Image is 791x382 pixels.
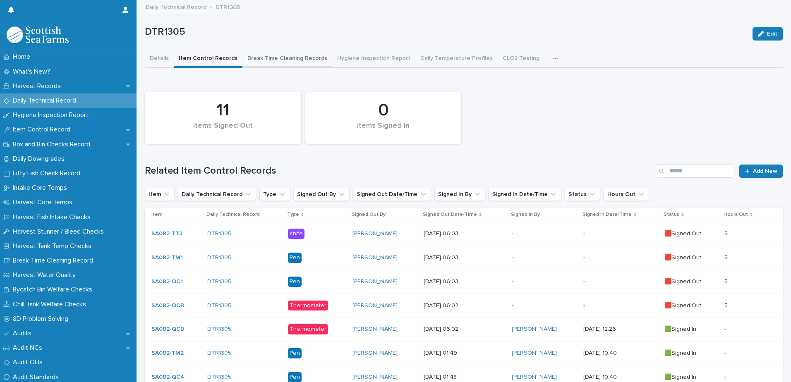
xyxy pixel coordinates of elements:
button: Details [145,50,174,68]
p: Type [287,210,299,219]
p: - [512,278,576,285]
a: SA082-QC1 [151,278,183,285]
p: 🟩Signed In [664,326,718,333]
a: DTR1305 [207,350,231,357]
p: Audit NCs [10,344,49,352]
h1: Related Item Control Records [145,165,652,177]
p: Home [10,53,37,61]
p: Harvest Records [10,82,67,90]
p: Bycatch Bin Welfare Checks [10,286,99,294]
a: DTR1305 [207,278,231,285]
p: Audit Standards [10,373,65,381]
p: 🟥Signed Out [664,254,718,261]
p: - [724,348,728,357]
p: Box and Bin Checks Record [10,141,97,148]
div: Search [656,165,734,178]
p: - [583,230,658,237]
a: SA082-TM1 [151,254,183,261]
button: Signed In By [434,188,485,201]
p: Daily Downgrades [10,155,71,163]
p: Signed In Date/Time [582,210,632,219]
p: - [512,302,576,309]
div: Thermometer [288,301,328,311]
a: [PERSON_NAME] [352,230,398,237]
p: DTR1305 [145,26,746,38]
img: mMrefqRFQpe26GRNOUkG [7,26,69,43]
a: DTR1305 [207,302,231,309]
tr: SA082-TT3 DTR1305 Knife[PERSON_NAME] [DATE] 06:03--🟥Signed Out55 [145,222,783,246]
p: Status [664,210,679,219]
button: Daily Temperature Profiles [415,50,498,68]
p: - [724,372,728,381]
tr: SA082-TM2 DTR1305 Pen[PERSON_NAME] [DATE] 01:49[PERSON_NAME] [DATE] 10:40🟩Signed In-- [145,341,783,365]
span: Add New [753,168,777,174]
p: [DATE] 06:02 [424,302,505,309]
p: 🟩Signed In [664,374,718,381]
p: Chill Tank Welfare Checks [10,301,93,308]
p: - [583,302,658,309]
p: Harvest Water Quality [10,271,82,279]
p: - [583,278,658,285]
p: [DATE] 10:40 [583,374,658,381]
button: Break Time Cleaning Records [242,50,332,68]
a: SA082-QC4 [151,374,184,381]
tr: SA082-QC1 DTR1305 Pen[PERSON_NAME] [DATE] 06:03--🟥Signed Out55 [145,270,783,294]
button: Signed In Date/Time [489,188,561,201]
a: [PERSON_NAME] [512,326,557,333]
div: Items Signed In [319,122,448,139]
span: Edit [767,31,777,37]
p: Intake Core Temps [10,184,74,192]
p: Audit OFIs [10,358,49,366]
div: 11 [159,100,287,121]
button: Signed Out Date/Time [353,188,431,201]
p: Harvest Tank Temp Checks [10,242,98,250]
tr: SA082-TM1 DTR1305 Pen[PERSON_NAME] [DATE] 06:03--🟥Signed Out55 [145,246,783,270]
p: Signed Out Date/Time [423,210,477,219]
a: SA082-TM2 [151,350,184,357]
p: [DATE] 06:02 [424,326,505,333]
button: Hours Out [604,188,649,201]
p: [DATE] 01:49 [424,350,505,357]
button: Hygiene Inspection Report [332,50,415,68]
p: [DATE] 06:03 [424,230,505,237]
a: Add New [739,165,783,178]
tr: SA082-QCB DTR1305 Thermometer[PERSON_NAME] [DATE] 06:02--🟥Signed Out55 [145,294,783,318]
p: Fifty Fish Check Record [10,170,87,177]
p: [DATE] 12:26 [583,326,658,333]
button: Signed Out By [293,188,350,201]
p: 🟥Signed Out [664,230,718,237]
button: Item Control Records [174,50,242,68]
p: Item Control Record [10,126,77,134]
a: [PERSON_NAME] [352,278,398,285]
p: [DATE] 06:03 [424,254,505,261]
p: - [724,324,728,333]
p: Harvest Fish Intake Checks [10,213,97,221]
p: [DATE] 06:03 [424,278,505,285]
p: 🟩Signed In [664,350,718,357]
a: SA082-QCB [151,326,184,333]
div: Knife [288,229,304,239]
p: 5 [724,301,729,309]
p: Audits [10,329,38,337]
a: [PERSON_NAME] [352,302,398,309]
p: DTR1305 [216,2,240,11]
button: Status [565,188,600,201]
p: 🟥Signed Out [664,278,718,285]
p: Hygiene Inspection Report [10,111,95,119]
div: Pen [288,348,302,358]
tr: SA082-QCB DTR1305 Thermometer[PERSON_NAME] [DATE] 06:02[PERSON_NAME] [DATE] 12:26🟩Signed In-- [145,318,783,341]
p: What's New? [10,68,57,76]
p: Signed In By [511,210,540,219]
button: Type [259,188,290,201]
button: CLO2 Testing [498,50,544,68]
a: Daily Technical Record [146,2,206,11]
p: 5 [724,253,729,261]
p: Daily Technical Record [206,210,260,219]
p: 5 [724,229,729,237]
a: [PERSON_NAME] [352,350,398,357]
p: Harvest Stunner / Bleed Checks [10,228,110,236]
p: Signed Out By [352,210,386,219]
div: Pen [288,277,302,287]
div: Items Signed Out [159,122,287,139]
p: Item [151,210,163,219]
